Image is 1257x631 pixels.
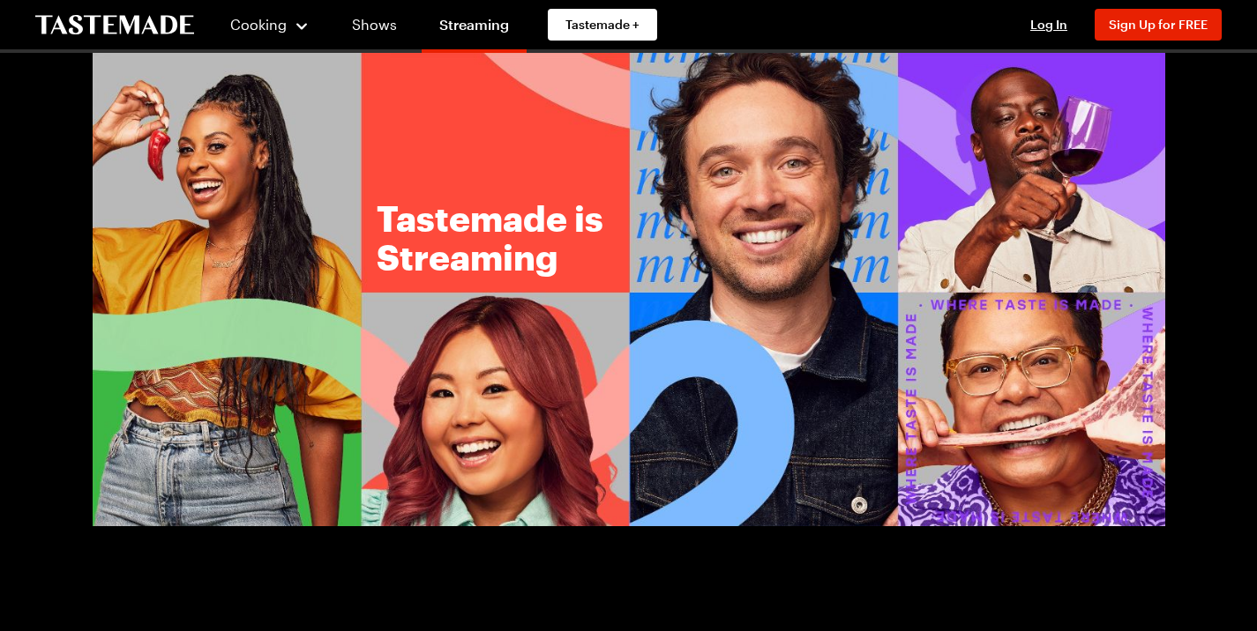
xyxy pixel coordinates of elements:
[548,9,657,41] a: Tastemade +
[229,4,310,46] button: Cooking
[1095,9,1222,41] button: Sign Up for FREE
[565,16,640,33] span: Tastemade +
[1014,16,1084,33] button: Log In
[230,16,287,33] span: Cooking
[1109,17,1208,32] span: Sign Up for FREE
[35,15,194,35] a: To Tastemade Home Page
[422,4,527,53] a: Streaming
[1030,17,1067,32] span: Log In
[377,199,659,277] h1: Tastemade is Streaming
